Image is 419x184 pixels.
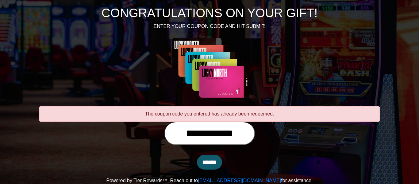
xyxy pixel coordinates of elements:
div: The coupon code you entered has already been redeemed. [39,106,380,122]
span: Powered by Tier Rewards™. Reach out to for assistance. [106,178,313,183]
h1: CONGRATULATIONS ON YOUR GIFT! [39,6,380,20]
img: Center Image [155,37,264,99]
p: ENTER YOUR COUPON CODE AND HIT SUBMIT: [39,23,380,30]
a: [EMAIL_ADDRESS][DOMAIN_NAME] [198,178,281,183]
